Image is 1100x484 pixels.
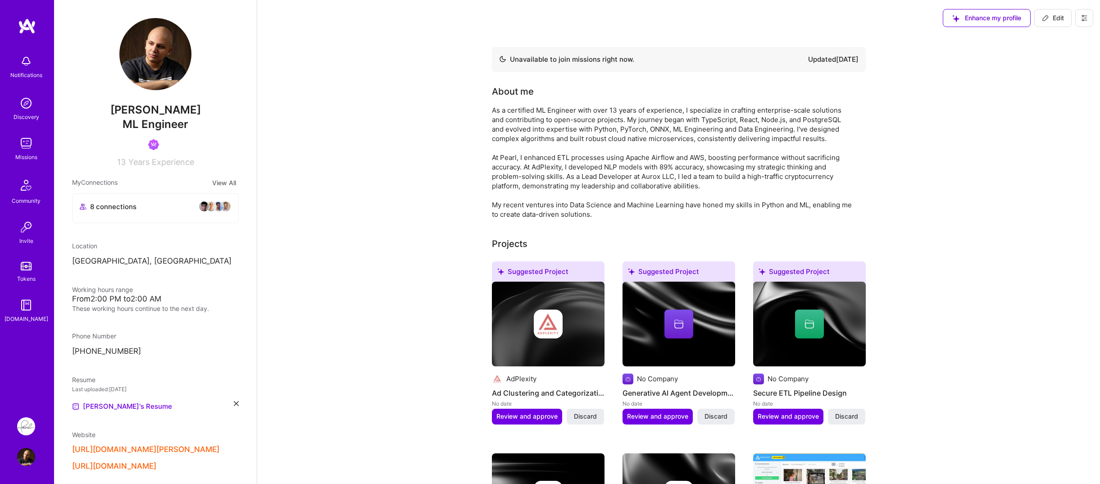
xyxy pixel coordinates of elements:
button: Review and approve [623,409,693,424]
div: These working hours continue to the next day. [72,304,239,313]
div: Projects [492,237,527,251]
span: ML Engineer [123,118,188,131]
img: discovery [17,94,35,112]
div: No date [753,399,866,408]
div: About me [492,85,534,98]
div: Invite [19,236,33,246]
span: [PERSON_NAME] [72,103,239,117]
i: icon SuggestedTeams [952,15,959,22]
span: Review and approve [496,412,558,421]
p: [GEOGRAPHIC_DATA], [GEOGRAPHIC_DATA] [72,256,239,267]
img: tokens [21,262,32,270]
a: [PERSON_NAME]'s Resume [72,401,172,412]
img: cover [492,282,605,366]
div: From 2:00 PM to 2:00 AM [72,294,239,304]
img: Resume [72,403,79,410]
img: avatar [206,201,217,212]
button: [URL][DOMAIN_NAME][PERSON_NAME] [72,445,219,454]
i: icon SuggestedTeams [497,268,504,275]
div: No Company [637,374,678,384]
div: Location [72,241,239,251]
span: Years Experience [128,157,194,167]
button: Discard [567,409,604,424]
img: cover [753,282,866,366]
i: icon Close [234,401,239,406]
img: Availability [499,55,506,63]
h4: Secure ETL Pipeline Design [753,387,866,399]
img: User Avatar [119,18,191,90]
button: Enhance my profile [943,9,1031,27]
button: Edit [1034,9,1072,27]
p: [PHONE_NUMBER] [72,346,239,357]
span: Resume [72,376,95,384]
div: Missions [15,152,37,162]
img: cover [623,282,735,366]
img: Been on Mission [148,139,159,150]
button: Discard [828,409,865,424]
div: As a certified ML Engineer with over 13 years of experience, I specialize in crafting enterprise-... [492,105,852,219]
a: Pearl: ML Engineering Team [15,417,37,435]
div: Discovery [14,112,39,122]
img: Community [15,174,37,196]
div: Last uploaded: [DATE] [72,384,239,394]
div: No date [492,399,605,408]
div: Community [12,196,41,205]
img: Company logo [753,374,764,384]
h4: Ad Clustering and Categorization [492,387,605,399]
img: avatar [220,201,231,212]
span: Discard [835,412,858,421]
div: No date [623,399,735,408]
img: Company logo [623,374,633,384]
div: Suggested Project [623,261,735,285]
span: 13 [117,157,126,167]
img: Company logo [534,310,563,338]
span: Review and approve [627,412,688,421]
h4: Generative AI Agent Development [623,387,735,399]
button: Review and approve [492,409,562,424]
span: Discard [574,412,597,421]
div: Suggested Project [753,261,866,285]
div: [DOMAIN_NAME] [5,314,48,324]
span: Discard [705,412,727,421]
div: No Company [768,374,809,384]
span: Enhance my profile [952,14,1021,23]
i: icon SuggestedTeams [759,268,765,275]
img: User Avatar [17,448,35,466]
img: logo [18,18,36,34]
button: Discard [697,409,735,424]
img: teamwork [17,134,35,152]
img: Invite [17,218,35,236]
i: icon SuggestedTeams [628,268,635,275]
span: Phone Number [72,332,116,340]
a: User Avatar [15,448,37,466]
img: Company logo [492,374,503,384]
button: Review and approve [753,409,823,424]
div: Tokens [17,274,36,283]
img: avatar [213,201,224,212]
div: Updated [DATE] [808,54,859,65]
span: My Connections [72,178,118,188]
span: Review and approve [758,412,819,421]
img: avatar [199,201,209,212]
i: icon Collaborator [80,203,86,210]
button: [URL][DOMAIN_NAME] [72,461,156,471]
button: 8 connectionsavataravataravataravatar [72,193,239,223]
span: Website [72,431,95,438]
div: AdPlexity [506,374,536,384]
img: Pearl: ML Engineering Team [17,417,35,435]
span: Working hours range [72,286,133,293]
div: Unavailable to join missions right now. [499,54,634,65]
span: Edit [1042,14,1064,23]
img: bell [17,52,35,70]
div: Suggested Project [492,261,605,285]
img: guide book [17,296,35,314]
span: 8 connections [90,202,136,211]
div: Notifications [10,70,42,80]
button: View All [209,178,239,188]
